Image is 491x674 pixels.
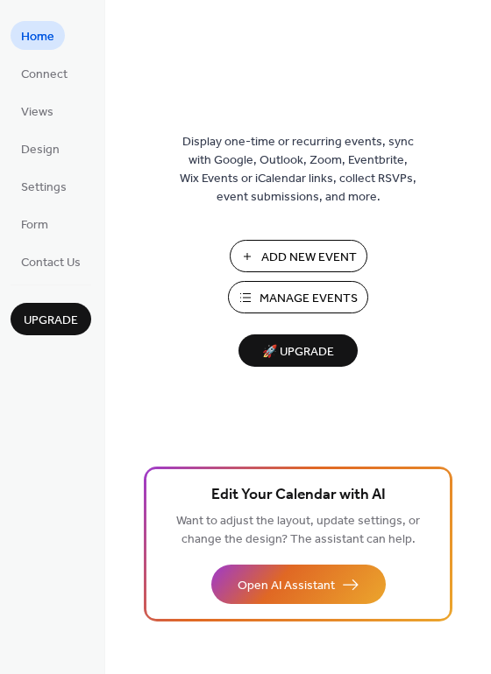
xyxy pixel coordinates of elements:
[11,21,65,50] a: Home
[238,334,358,367] button: 🚀 Upgrade
[11,134,70,163] a: Design
[11,59,78,88] a: Connect
[180,133,416,207] span: Display one-time or recurring events, sync with Google, Outlook, Zoom, Eventbrite, Wix Events or ...
[261,249,357,267] span: Add New Event
[21,141,60,159] span: Design
[21,179,67,197] span: Settings
[228,281,368,313] button: Manage Events
[230,240,367,272] button: Add New Event
[21,254,81,272] span: Contact Us
[21,103,53,122] span: Views
[176,509,420,551] span: Want to adjust the layout, update settings, or change the design? The assistant can help.
[11,96,64,125] a: Views
[11,172,77,200] a: Settings
[238,577,335,595] span: Open AI Assistant
[211,565,386,604] button: Open AI Assistant
[11,209,59,238] a: Form
[21,28,54,46] span: Home
[24,312,78,330] span: Upgrade
[249,341,347,364] span: 🚀 Upgrade
[11,247,91,276] a: Contact Us
[21,66,68,84] span: Connect
[260,290,358,308] span: Manage Events
[211,483,386,508] span: Edit Your Calendar with AI
[11,303,91,335] button: Upgrade
[21,216,48,235] span: Form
